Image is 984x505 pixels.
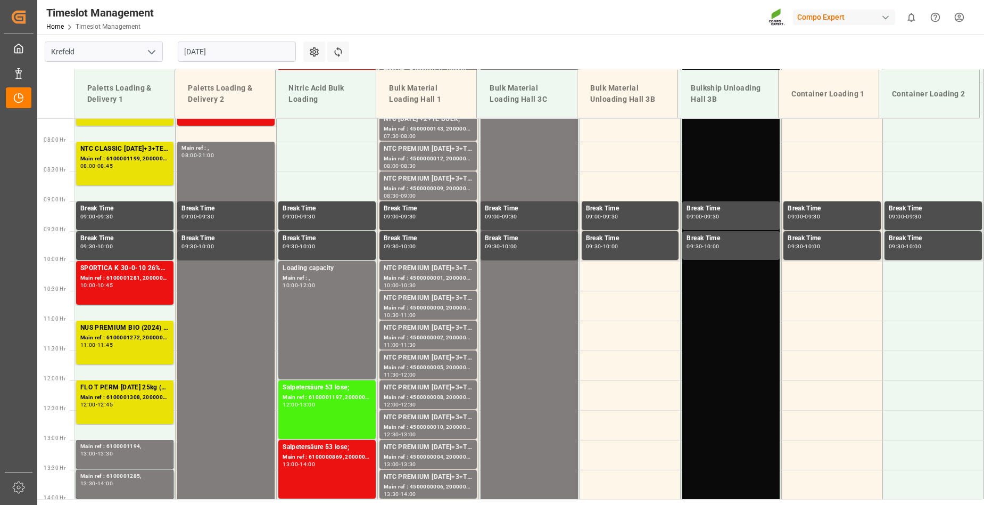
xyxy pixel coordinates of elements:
[485,78,568,109] div: Bulk Material Loading Hall 3C
[401,492,416,496] div: 14:00
[485,214,500,219] div: 09:00
[80,144,169,154] div: NTC CLASSIC [DATE]+3+TE 600kg BB;
[401,343,416,347] div: 11:30
[906,244,921,249] div: 10:00
[97,214,113,219] div: 09:30
[80,214,96,219] div: 09:00
[96,164,97,168] div: -
[298,462,300,467] div: -
[384,203,473,214] div: Break Time
[384,423,473,432] div: Main ref : 4500000010, 2000000014;
[704,244,720,249] div: 10:00
[384,333,473,343] div: Main ref : 4500000002, 2000000014;
[300,283,315,288] div: 12:00
[197,214,199,219] div: -
[80,481,96,486] div: 13:30
[399,432,401,437] div: -
[184,78,267,109] div: Paletts Loading & Delivery 2
[586,203,675,214] div: Break Time
[298,244,300,249] div: -
[384,144,473,154] div: NTC PREMIUM [DATE]+3+TE BULK;
[923,5,947,29] button: Help Center
[793,10,895,25] div: Compo Expert
[96,214,97,219] div: -
[384,382,473,393] div: NTC PREMIUM [DATE]+3+TE BULK;
[384,442,473,453] div: NTC PREMIUM [DATE]+3+TE BULK;
[399,372,401,377] div: -
[46,5,154,21] div: Timeslot Management
[485,244,500,249] div: 09:30
[384,453,473,462] div: Main ref : 4500000004, 2000000014;
[768,8,785,27] img: Screenshot%202023-09-29%20at%2010.02.21.png_1712312052.png
[80,451,96,456] div: 13:00
[298,214,300,219] div: -
[44,465,65,471] span: 13:30 Hr
[283,233,371,244] div: Break Time
[283,462,298,467] div: 13:00
[283,442,371,453] div: Salpetersäure 53 lose;
[45,42,163,62] input: Type to search/select
[96,481,97,486] div: -
[96,244,97,249] div: -
[889,233,978,244] div: Break Time
[384,154,473,164] div: Main ref : 4500000012, 2000000014;
[80,323,169,333] div: NUS PREMIUM BIO (2024) 10L(x60) PL,FR*PD;EST TE-MAX BS 11-48 300kg (x2) BB;BFL P-MAX SL 20L (X48)...
[44,137,65,143] span: 08:00 Hr
[399,313,401,317] div: -
[899,5,923,29] button: show 0 new notifications
[385,78,468,109] div: Bulk Material Loading Hall 1
[485,203,574,214] div: Break Time
[46,23,64,30] a: Home
[80,263,169,274] div: SPORTICA K 30-0-10 26%UH 25kg (x40) INT;FLO T PERM [DATE] 25kg (x40) INT;BLK CLASSIC [DATE] 25kg(...
[80,244,96,249] div: 09:30
[401,244,416,249] div: 10:00
[788,214,803,219] div: 09:00
[502,244,517,249] div: 10:00
[80,393,169,402] div: Main ref : 6100001308, 2000000916;
[399,492,401,496] div: -
[283,244,298,249] div: 09:30
[300,402,315,407] div: 13:00
[399,193,401,198] div: -
[80,382,169,393] div: FLO T PERM [DATE] 25kg (x40) INT;
[889,214,904,219] div: 09:00
[401,402,416,407] div: 12:30
[803,214,805,219] div: -
[384,363,473,372] div: Main ref : 4500000005, 2000000014;
[687,214,702,219] div: 09:00
[298,402,300,407] div: -
[80,164,96,168] div: 08:00
[80,472,169,481] div: Main ref : 6100001285,
[399,283,401,288] div: -
[44,376,65,381] span: 12:00 Hr
[80,442,169,451] div: Main ref : 6100001194,
[96,343,97,347] div: -
[687,233,775,244] div: Break Time
[401,283,416,288] div: 10:30
[44,346,65,352] span: 11:30 Hr
[384,293,473,304] div: NTC PREMIUM [DATE]+3+TE BULK;
[197,153,199,158] div: -
[603,244,618,249] div: 10:00
[283,203,371,214] div: Break Time
[97,164,113,168] div: 08:45
[399,343,401,347] div: -
[384,274,473,283] div: Main ref : 4500000001, 2000000014;
[97,244,113,249] div: 10:00
[805,214,820,219] div: 09:30
[283,402,298,407] div: 12:00
[283,382,371,393] div: Salpetersäure 53 lose;
[384,412,473,423] div: NTC PREMIUM [DATE]+3+TE BULK;
[399,214,401,219] div: -
[401,164,416,168] div: 08:30
[283,263,371,274] div: Loading capacity
[384,472,473,483] div: NTC PREMIUM [DATE]+3+TE BULK;
[44,226,65,232] span: 09:30 Hr
[384,432,399,437] div: 12:30
[197,244,199,249] div: -
[687,203,775,214] div: Break Time
[80,283,96,288] div: 10:00
[399,402,401,407] div: -
[601,244,602,249] div: -
[586,244,601,249] div: 09:30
